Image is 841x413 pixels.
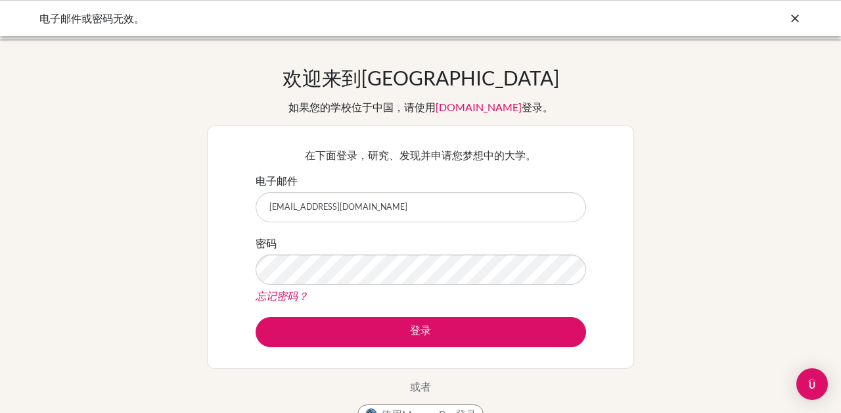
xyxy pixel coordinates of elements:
[39,11,604,26] div: 电子邮件或密码无效。
[256,173,298,189] label: 电子邮件
[796,368,828,400] div: 打开对讲信使
[256,317,586,347] button: 登录
[256,147,586,163] p: 在下面登录，研究、发现并申请您梦想中的大学。
[410,379,431,395] p: 或者
[288,99,553,115] div: 如果您的学校位于中国，请使用 登录。
[283,66,559,89] h1: 欢迎来到[GEOGRAPHIC_DATA]
[256,235,277,251] label: 密码
[436,101,522,113] a: [DOMAIN_NAME]
[256,289,308,302] a: 忘记密码？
